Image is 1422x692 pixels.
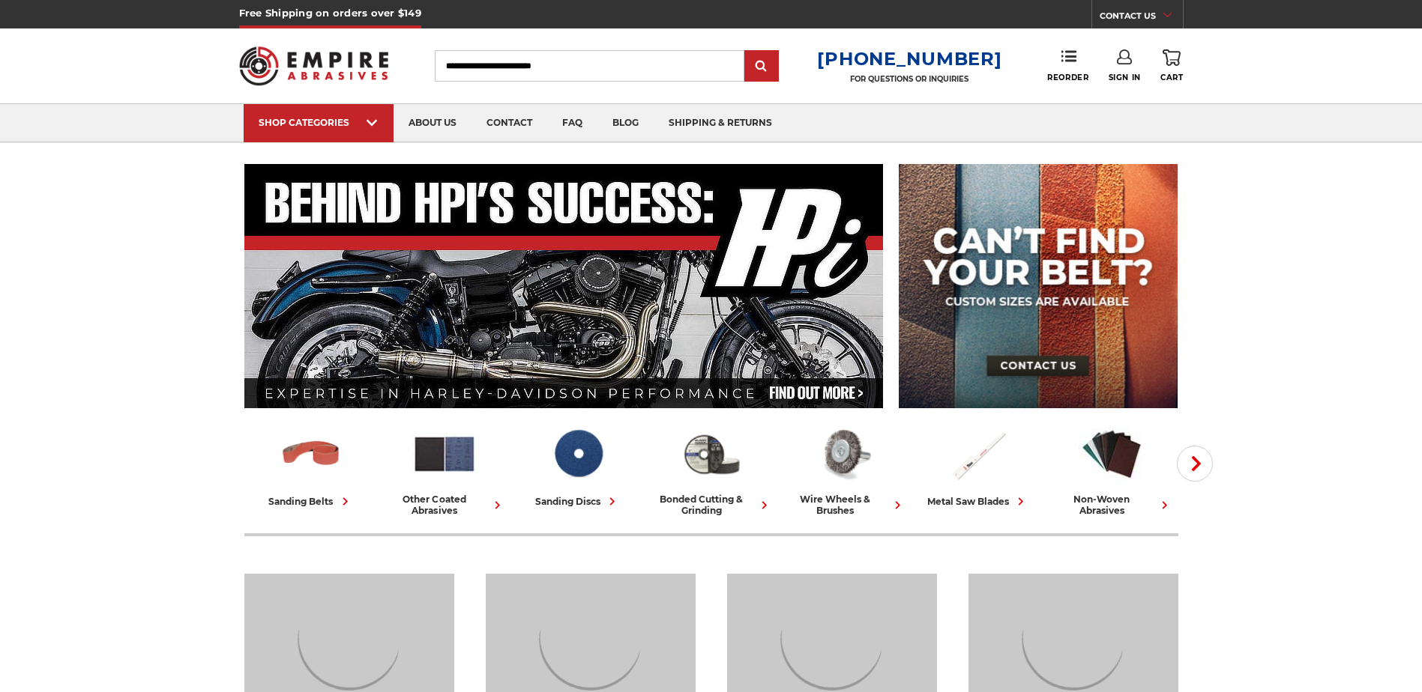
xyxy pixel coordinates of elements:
[269,494,353,509] div: sanding belts
[597,104,654,142] a: blog
[1079,422,1145,486] img: Non-woven Abrasives
[259,117,379,128] div: SHOP CATEGORIES
[545,422,611,486] img: Sanding Discs
[945,422,1011,486] img: Metal Saw Blades
[651,494,772,516] div: bonded cutting & grinding
[1160,49,1183,82] a: Cart
[899,164,1178,408] img: promo banner for custom belts.
[1160,73,1183,82] span: Cart
[817,74,1001,84] p: FOR QUESTIONS OR INQUIRIES
[1051,494,1172,516] div: non-woven abrasives
[1047,49,1088,82] a: Reorder
[784,494,906,516] div: wire wheels & brushes
[244,164,884,408] img: Banner for an interview featuring Horsepower Inc who makes Harley performance upgrades featured o...
[239,37,389,95] img: Empire Abrasives
[394,104,472,142] a: about us
[472,104,547,142] a: contact
[654,104,787,142] a: shipping & returns
[517,422,639,509] a: sanding discs
[384,494,505,516] div: other coated abrasives
[651,422,772,516] a: bonded cutting & grinding
[278,422,344,486] img: Sanding Belts
[250,422,372,509] a: sanding belts
[918,422,1039,509] a: metal saw blades
[535,494,620,509] div: sanding discs
[1109,73,1141,82] span: Sign In
[784,422,906,516] a: wire wheels & brushes
[412,422,477,486] img: Other Coated Abrasives
[678,422,744,486] img: Bonded Cutting & Grinding
[747,52,777,82] input: Submit
[547,104,597,142] a: faq
[1177,446,1213,482] button: Next
[1100,7,1183,28] a: CONTACT US
[384,422,505,516] a: other coated abrasives
[1051,422,1172,516] a: non-woven abrasives
[927,494,1028,509] div: metal saw blades
[812,422,878,486] img: Wire Wheels & Brushes
[1047,73,1088,82] span: Reorder
[817,48,1001,70] a: [PHONE_NUMBER]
